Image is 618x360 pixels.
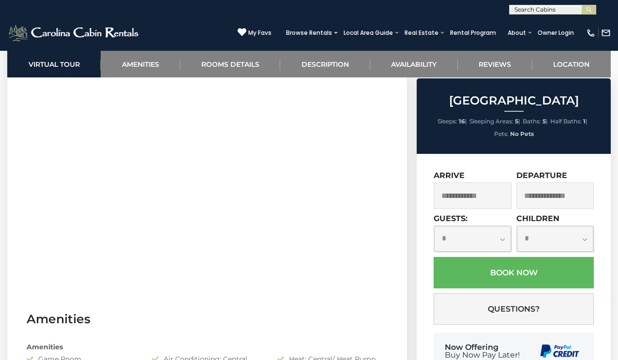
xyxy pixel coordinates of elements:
div: Now Offering [445,344,520,359]
h2: [GEOGRAPHIC_DATA] [419,94,608,107]
label: Children [516,214,559,223]
a: Rental Program [445,26,501,40]
strong: 5 [543,118,546,125]
a: Amenities [101,51,180,77]
strong: 16 [459,118,465,125]
img: mail-regular-white.png [601,28,611,38]
button: Book Now [434,257,594,288]
a: Local Area Guide [339,26,398,40]
a: My Favs [238,28,271,38]
a: Rooms Details [180,51,280,77]
li: | [437,115,467,128]
a: Real Estate [400,26,443,40]
strong: 5 [515,118,518,125]
a: Availability [370,51,458,77]
span: Half Baths: [550,118,582,125]
li: | [550,115,588,128]
div: Amenities [19,342,395,352]
span: Buy Now Pay Later! [445,351,520,359]
h3: Amenities [27,311,388,328]
strong: No Pets [510,130,534,137]
li: | [469,115,520,128]
span: My Favs [248,29,271,37]
label: Departure [516,171,567,180]
strong: 1 [583,118,586,125]
a: Reviews [458,51,532,77]
label: Arrive [434,171,465,180]
button: Questions? [434,293,594,325]
label: Guests: [434,214,467,223]
img: phone-regular-white.png [586,28,596,38]
a: About [503,26,531,40]
img: White-1-2.png [7,23,141,43]
a: Browse Rentals [281,26,337,40]
span: Baths: [523,118,541,125]
a: Description [280,51,370,77]
span: Sleeps: [437,118,457,125]
a: Location [532,51,611,77]
li: | [523,115,548,128]
span: Pets: [494,130,509,137]
span: Sleeping Areas: [469,118,513,125]
a: Owner Login [533,26,579,40]
a: Virtual Tour [7,51,101,77]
